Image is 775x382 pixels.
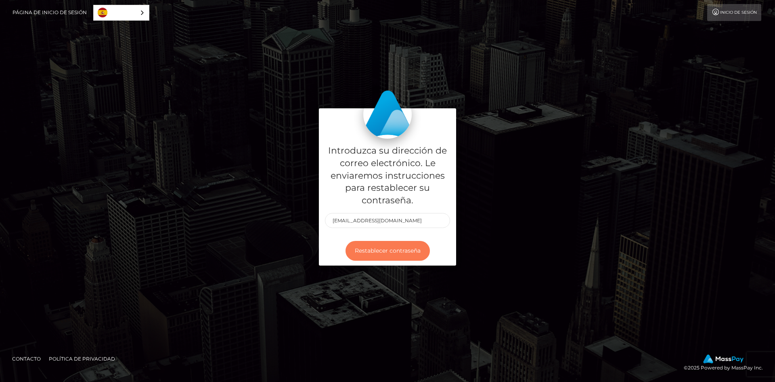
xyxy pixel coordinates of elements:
[9,352,44,365] a: Contacto
[94,5,149,20] a: Español
[93,5,149,21] div: Language
[325,145,450,207] h5: Introduzca su dirección de correo electrónico. Le enviaremos instrucciones para restablecer su co...
[363,90,412,139] img: MassPay Login
[707,4,761,21] a: Inicio de sesión
[703,355,744,363] img: MassPay
[684,355,769,372] div: © 2025 Powered by MassPay Inc.
[13,4,87,21] a: Página de inicio de sesión
[325,213,450,228] input: Correo electrónico...
[46,352,118,365] a: Política de privacidad
[93,5,149,21] aside: Language selected: Español
[346,241,430,261] button: Restablecer contraseña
